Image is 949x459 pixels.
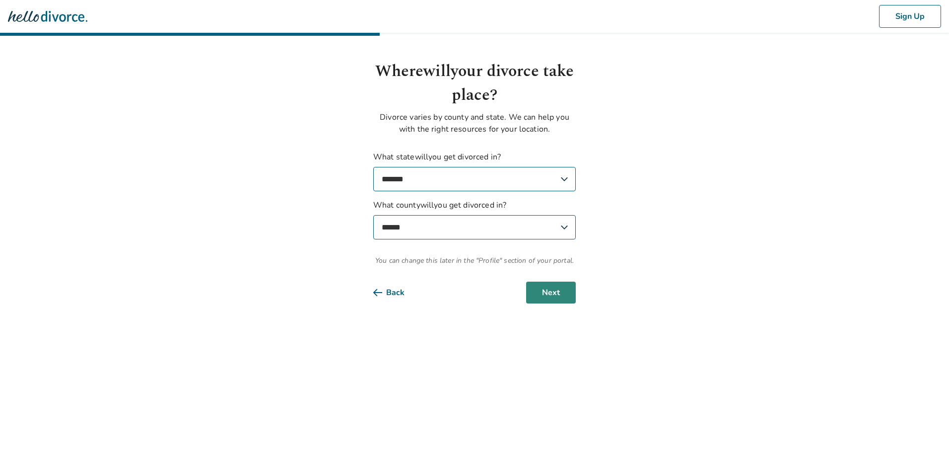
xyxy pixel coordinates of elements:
[373,167,576,191] select: What statewillyou get divorced in?
[373,199,576,239] label: What county will you get divorced in?
[879,5,941,28] button: Sign Up
[373,151,576,191] label: What state will you get divorced in?
[373,215,576,239] select: What countywillyou get divorced in?
[373,60,576,107] h1: Where will your divorce take place?
[8,6,87,26] img: Hello Divorce Logo
[373,111,576,135] p: Divorce varies by county and state. We can help you with the right resources for your location.
[526,282,576,304] button: Next
[373,282,420,304] button: Back
[373,255,576,266] span: You can change this later in the "Profile" section of your portal.
[899,411,949,459] iframe: Chat Widget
